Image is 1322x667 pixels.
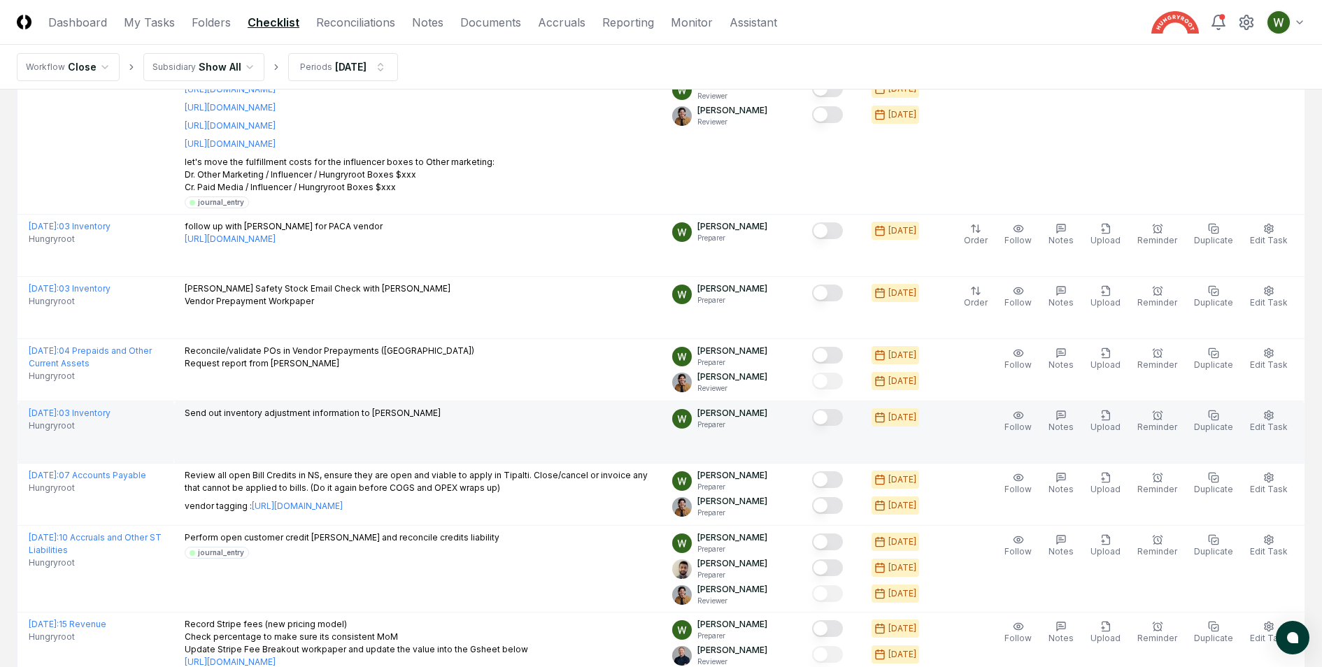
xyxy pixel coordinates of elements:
p: [PERSON_NAME] [697,618,767,631]
span: Edit Task [1250,546,1288,557]
nav: breadcrumb [17,53,398,81]
button: atlas-launcher [1276,621,1309,654]
a: [DATE]:10 Accruals and Other ST Liabilities [29,532,162,555]
p: [PERSON_NAME] [697,644,767,657]
button: Upload [1088,345,1123,374]
a: [URL][DOMAIN_NAME] [185,120,276,132]
p: Perform open customer credit [PERSON_NAME] and reconcile credits liability [185,531,499,544]
a: Checklist [248,14,299,31]
span: [DATE] : [29,221,59,231]
p: Preparer [697,419,767,430]
button: Edit Task [1247,531,1291,561]
span: Reminder [1137,633,1177,643]
div: [DATE] [888,287,916,299]
img: Logo [17,15,31,29]
button: Follow [1002,469,1035,499]
button: Upload [1088,531,1123,561]
button: Upload [1088,220,1123,250]
button: Upload [1088,282,1123,312]
span: Edit Task [1250,235,1288,245]
span: Hungryroot [29,631,75,643]
span: Upload [1090,359,1121,370]
button: Follow [1002,220,1035,250]
button: Reminder [1135,407,1180,436]
button: Mark complete [812,347,843,364]
img: ACg8ocIK_peNeqvot3Ahh9567LsVhi0q3GD2O_uFDzmfmpbAfkCWeQ=s96-c [1267,11,1290,34]
span: Duplicate [1194,235,1233,245]
button: Edit Task [1247,282,1291,312]
span: Follow [1004,546,1032,557]
div: [DATE] [888,587,916,600]
a: Assistant [730,14,777,31]
div: [DATE] [888,499,916,512]
div: [DATE] [888,648,916,661]
p: Preparer [697,508,767,518]
div: [DATE] [888,411,916,424]
span: [DATE] : [29,470,59,480]
span: Hungryroot [29,370,75,382]
p: [PERSON_NAME] [697,345,767,357]
span: Reminder [1137,297,1177,308]
a: Reconciliations [316,14,395,31]
span: Hungryroot [29,557,75,569]
p: Preparer [697,357,767,368]
img: ACg8ocIK_peNeqvot3Ahh9567LsVhi0q3GD2O_uFDzmfmpbAfkCWeQ=s96-c [672,471,692,491]
button: Periods[DATE] [288,53,398,81]
span: Duplicate [1194,422,1233,432]
div: [DATE] [888,536,916,548]
button: Mark complete [812,646,843,663]
img: ACg8ocIK_peNeqvot3Ahh9567LsVhi0q3GD2O_uFDzmfmpbAfkCWeQ=s96-c [672,80,692,100]
span: Upload [1090,484,1121,494]
div: Workflow [26,61,65,73]
div: journal_entry [198,197,244,208]
p: Preparer [697,631,767,641]
button: Notes [1046,220,1076,250]
p: Reviewer [697,657,767,667]
a: [DATE]:15 Revenue [29,619,106,629]
span: Follow [1004,235,1032,245]
p: [PERSON_NAME] [697,469,767,482]
img: ACg8ocIj8Ed1971QfF93IUVvJX6lPm3y0CRToLvfAg4p8TYQk6NAZIo=s96-c [672,585,692,605]
p: Send out inventory adjustment information to [PERSON_NAME] [185,407,441,419]
button: Follow [1002,282,1035,312]
span: Notes [1049,297,1074,308]
p: Preparer [697,570,767,580]
a: [URL][DOMAIN_NAME] [185,83,276,96]
a: Documents [460,14,521,31]
a: [URL][DOMAIN_NAME] [185,233,276,245]
div: [DATE] [888,349,916,361]
button: Notes [1046,469,1076,499]
span: Follow [1004,484,1032,494]
p: Reviewer [697,596,767,606]
a: [DATE]:03 Inventory [29,283,111,294]
button: Mark complete [812,222,843,239]
p: [PERSON_NAME] [697,583,767,596]
button: Duplicate [1191,618,1236,647]
span: Notes [1049,484,1074,494]
button: Mark complete [812,373,843,389]
p: [PERSON_NAME] [697,407,767,419]
button: Notes [1046,345,1076,374]
span: Notes [1049,359,1074,370]
span: Edit Task [1250,484,1288,494]
span: Follow [1004,359,1032,370]
span: Reminder [1137,422,1177,432]
span: Follow [1004,633,1032,643]
span: Order [964,297,988,308]
span: Hungryroot [29,233,75,245]
img: ACg8ocIj8Ed1971QfF93IUVvJX6lPm3y0CRToLvfAg4p8TYQk6NAZIo=s96-c [672,373,692,392]
p: [PERSON_NAME] [697,557,767,570]
span: Upload [1090,546,1121,557]
p: [PERSON_NAME] [697,104,767,117]
img: ACg8ocIK_peNeqvot3Ahh9567LsVhi0q3GD2O_uFDzmfmpbAfkCWeQ=s96-c [672,285,692,304]
button: Mark complete [812,533,843,550]
div: [DATE] [888,224,916,237]
button: Upload [1088,469,1123,499]
div: Periods [300,61,332,73]
span: Notes [1049,422,1074,432]
span: Hungryroot [29,295,75,308]
a: Reporting [602,14,654,31]
span: Upload [1090,297,1121,308]
button: Order [961,220,990,250]
button: Upload [1088,618,1123,647]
